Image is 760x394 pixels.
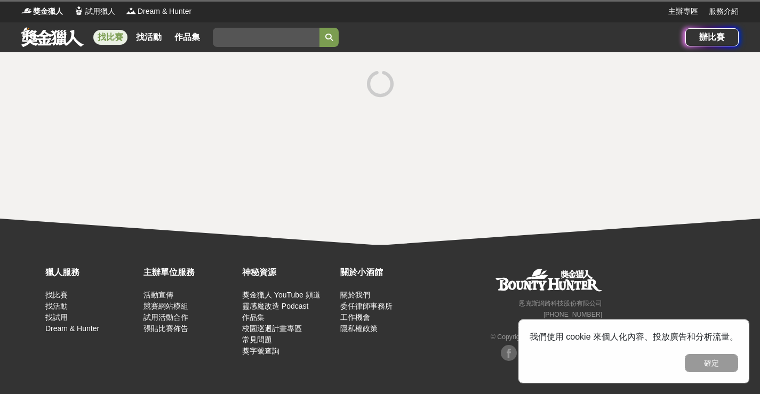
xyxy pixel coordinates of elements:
[340,324,378,333] a: 隱私權政策
[45,324,99,333] a: Dream & Hunter
[242,302,308,310] a: 靈感魔改造 Podcast
[126,5,137,16] img: Logo
[685,28,739,46] a: 辦比賽
[143,324,188,333] a: 張貼比賽佈告
[45,291,68,299] a: 找比賽
[45,302,68,310] a: 找活動
[242,266,335,279] div: 神秘資源
[33,6,63,17] span: 獎金獵人
[85,6,115,17] span: 試用獵人
[709,6,739,17] a: 服務介紹
[93,30,127,45] a: 找比賽
[340,266,433,279] div: 關於小酒館
[668,6,698,17] a: 主辦專區
[242,347,279,355] a: 獎字號查詢
[501,345,517,361] img: Facebook
[170,30,204,45] a: 作品集
[340,291,370,299] a: 關於我們
[143,302,188,310] a: 競賽網站模組
[242,313,265,321] a: 作品集
[143,266,236,279] div: 主辦單位服務
[21,5,32,16] img: Logo
[340,313,370,321] a: 工作機會
[491,333,602,341] small: © Copyright 2025 . All Rights Reserved.
[132,30,166,45] a: 找活動
[242,324,302,333] a: 校園巡迴計畫專區
[685,354,738,372] button: 確定
[143,313,188,321] a: 試用活動合作
[45,266,138,279] div: 獵人服務
[143,291,173,299] a: 活動宣傳
[518,322,603,329] small: 11494 [STREET_ADDRESS]
[45,313,68,321] a: 找試用
[543,311,602,318] small: [PHONE_NUMBER]
[242,291,321,299] a: 獎金獵人 YouTube 頻道
[242,335,272,344] a: 常見問題
[74,5,84,16] img: Logo
[340,302,393,310] a: 委任律師事務所
[74,6,115,17] a: Logo試用獵人
[126,6,191,17] a: LogoDream & Hunter
[530,332,738,341] span: 我們使用 cookie 來個人化內容、投放廣告和分析流量。
[21,6,63,17] a: Logo獎金獵人
[519,300,602,307] small: 恩克斯網路科技股份有限公司
[138,6,191,17] span: Dream & Hunter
